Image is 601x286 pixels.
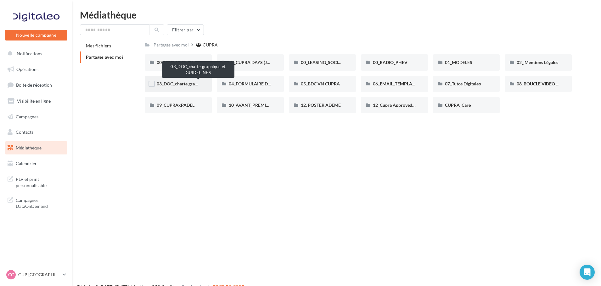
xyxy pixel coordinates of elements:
div: Médiathèque [80,10,593,19]
span: 05_BDC VN CUPRA [301,81,340,86]
span: 10_AVANT_PREMIÈRES_CUPRA (VENTES PRIVEES) [229,102,332,108]
a: Boîte de réception [4,78,69,92]
span: Mes fichiers [86,43,111,48]
span: 00_CAMPAGNE_SEPTEMBRE [157,60,216,65]
span: 00_CUPRA DAYS (JPO) [229,60,274,65]
p: CUP [GEOGRAPHIC_DATA] [18,272,60,278]
a: Médiathèque [4,141,69,154]
span: Boîte de réception [16,82,52,88]
span: 12_Cupra Approved_OCCASIONS_GARANTIES [373,102,466,108]
button: Notifications [4,47,66,60]
a: Campagnes DataOnDemand [4,193,69,212]
span: CC [8,272,14,278]
span: 12. POSTER ADEME [301,102,341,108]
a: PLV et print personnalisable [4,172,69,191]
span: 01_MODELES [445,60,472,65]
div: CUPRA [203,42,218,48]
span: Calendrier [16,161,37,166]
div: Open Intercom Messenger [580,265,595,280]
span: 06_EMAIL_TEMPLATE HTML CUPRA [373,81,446,86]
span: 09_CUPRAxPADEL [157,102,194,108]
a: Calendrier [4,157,69,170]
span: 03_DOC_charte graphique et GUIDELINES [157,81,239,86]
span: 00_RADIO_PHEV [373,60,407,65]
button: Nouvelle campagne [5,30,67,40]
span: CUPRA_Care [445,102,471,108]
span: Campagnes [16,114,38,119]
span: PLV et print personnalisable [16,175,65,188]
span: Médiathèque [16,145,42,150]
a: Opérations [4,63,69,76]
a: Contacts [4,126,69,139]
span: Campagnes DataOnDemand [16,196,65,209]
div: Partagés avec moi [154,42,189,48]
a: Visibilité en ligne [4,94,69,108]
div: 03_DOC_charte graphique et GUIDELINES [162,61,234,78]
span: Opérations [16,67,38,72]
span: 07_Tutos Digitaleo [445,81,481,86]
a: CC CUP [GEOGRAPHIC_DATA] [5,269,67,281]
button: Filtrer par [167,24,204,35]
span: 00_LEASING_SOCIAL_ÉLECTRIQUE [301,60,371,65]
span: 04_FORMULAIRE DES DEMANDES CRÉATIVES [229,81,322,86]
span: Contacts [16,129,33,135]
span: Notifications [17,51,42,56]
span: Visibilité en ligne [17,98,51,104]
span: 02_ Mentions Légales [517,60,558,65]
span: Partagés avec moi [86,54,123,60]
span: 08. BOUCLE VIDEO ECRAN SHOWROOM [517,81,600,86]
a: Campagnes [4,110,69,123]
